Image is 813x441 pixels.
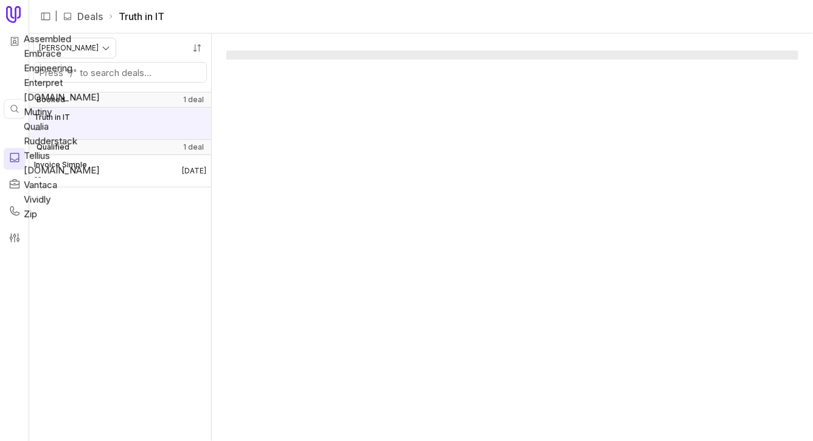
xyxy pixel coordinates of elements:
span: Tellius [24,150,50,161]
span: Qualia [24,120,49,132]
span: Engineering [24,62,72,74]
span: Embrace [24,47,61,59]
span: Enterpret [24,77,63,88]
span: Mutiny [24,106,52,117]
span: Zip [24,208,37,220]
span: Rudderstack [24,135,77,147]
span: Assembled [24,33,71,44]
span: Vividly [24,193,51,205]
span: [DOMAIN_NAME] [24,164,100,176]
span: [DOMAIN_NAME] [24,91,100,103]
span: Vantaca [24,179,57,190]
